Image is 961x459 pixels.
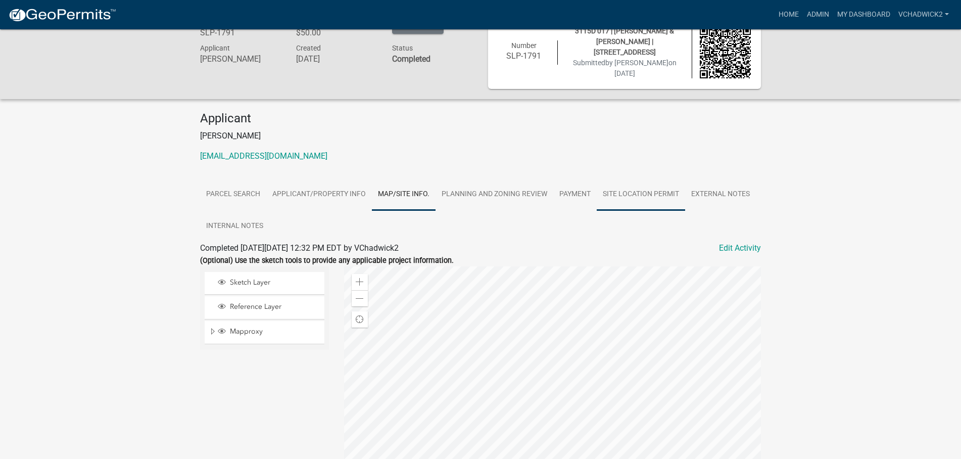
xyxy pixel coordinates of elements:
div: Zoom out [352,290,368,306]
span: 3115D 017 | [PERSON_NAME] & [PERSON_NAME] | [STREET_ADDRESS] [575,27,674,56]
a: Planning and Zoning Review [436,178,553,211]
h6: SLP-1791 [200,28,281,37]
a: External Notes [685,178,756,211]
span: Reference Layer [227,302,321,311]
img: QR code [700,27,751,78]
a: Home [775,5,803,24]
li: Reference Layer [205,296,324,319]
a: VChadwick2 [894,5,953,24]
a: Payment [553,178,597,211]
span: by [PERSON_NAME] [605,59,668,67]
span: Completed [DATE][DATE] 12:32 PM EDT by VChadwick2 [200,243,399,253]
span: Applicant [200,44,230,52]
span: Mapproxy [227,327,321,336]
h6: [PERSON_NAME] [200,54,281,64]
strong: Completed [392,54,430,64]
div: Zoom in [352,274,368,290]
h6: [DATE] [296,54,377,64]
ul: Layer List [204,269,325,347]
a: Internal Notes [200,210,269,243]
a: [EMAIL_ADDRESS][DOMAIN_NAME] [200,151,327,161]
label: (Optional) Use the sketch tools to provide any applicable project information. [200,257,454,264]
span: Submitted on [DATE] [573,59,677,77]
li: Sketch Layer [205,272,324,295]
span: Sketch Layer [227,278,321,287]
h6: $50.00 [296,28,377,37]
div: Reference Layer [216,302,321,312]
h4: Applicant [200,111,761,126]
li: Mapproxy [205,321,324,344]
a: Parcel search [200,178,266,211]
a: Applicant/Property Info [266,178,372,211]
div: Find my location [352,311,368,328]
div: Sketch Layer [216,278,321,288]
p: [PERSON_NAME] [200,130,761,142]
h6: SLP-1791 [498,51,550,61]
a: Admin [803,5,833,24]
span: Number [511,41,537,50]
a: Map/Site Info. [372,178,436,211]
a: Site Location Permit [597,178,685,211]
div: Mapproxy [216,327,321,337]
span: Created [296,44,321,52]
span: Expand [209,327,216,338]
a: Edit Activity [719,242,761,254]
span: Status [392,44,413,52]
a: My Dashboard [833,5,894,24]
